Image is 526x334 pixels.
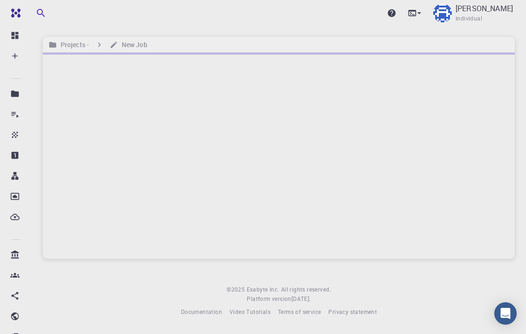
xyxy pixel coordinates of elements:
[456,3,513,14] p: [PERSON_NAME]
[278,308,321,315] span: Terms of service
[328,308,377,315] span: Privacy statement
[281,285,331,294] span: All rights reserved.
[291,294,311,304] a: [DATE].
[328,307,377,317] a: Privacy statement
[494,302,517,325] div: Open Intercom Messenger
[57,40,89,50] h6: Projects -
[291,295,311,302] span: [DATE] .
[227,285,246,294] span: © 2025
[278,307,321,317] a: Terms of service
[229,307,270,317] a: Video Tutorials
[433,4,452,22] img: Andrea
[229,308,270,315] span: Video Tutorials
[7,8,21,18] img: logo
[456,14,482,23] span: Individual
[118,40,147,50] h6: New Job
[181,307,222,317] a: Documentation
[247,294,291,304] span: Platform version
[247,285,279,293] span: Exabyte Inc.
[47,40,149,50] nav: breadcrumb
[247,285,279,294] a: Exabyte Inc.
[181,308,222,315] span: Documentation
